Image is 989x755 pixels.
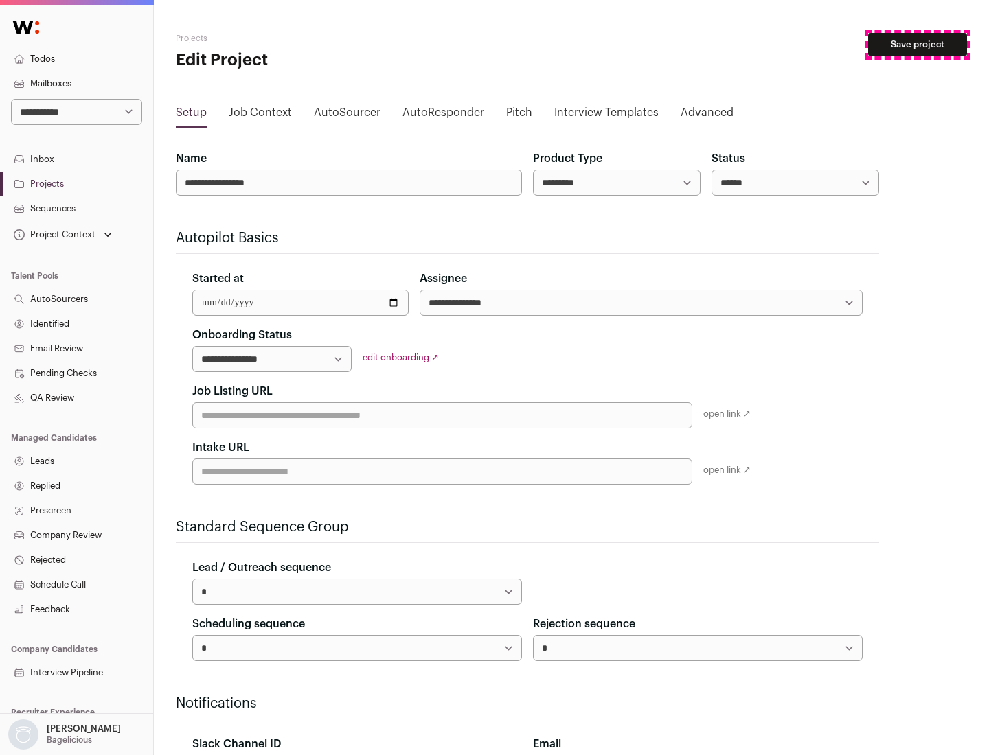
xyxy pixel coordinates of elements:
[533,736,863,752] div: Email
[192,736,281,752] label: Slack Channel ID
[192,439,249,456] label: Intake URL
[176,104,207,126] a: Setup
[402,104,484,126] a: AutoResponder
[314,104,380,126] a: AutoSourcer
[506,104,532,126] a: Pitch
[554,104,659,126] a: Interview Templates
[47,734,92,745] p: Bagelicious
[8,719,38,750] img: nopic.png
[5,14,47,41] img: Wellfound
[11,225,115,244] button: Open dropdown
[176,49,440,71] h1: Edit Project
[681,104,734,126] a: Advanced
[229,104,292,126] a: Job Context
[5,719,124,750] button: Open dropdown
[192,616,305,632] label: Scheduling sequence
[533,616,635,632] label: Rejection sequence
[712,150,745,167] label: Status
[176,150,207,167] label: Name
[47,723,121,734] p: [PERSON_NAME]
[176,694,879,713] h2: Notifications
[192,327,292,343] label: Onboarding Status
[420,270,467,287] label: Assignee
[363,353,439,362] a: edit onboarding ↗
[192,559,331,576] label: Lead / Outreach sequence
[176,518,879,537] h2: Standard Sequence Group
[192,383,273,399] label: Job Listing URL
[11,229,95,240] div: Project Context
[176,229,879,248] h2: Autopilot Basics
[533,150,602,167] label: Product Type
[176,33,440,44] h2: Projects
[192,270,244,287] label: Started at
[868,33,967,56] button: Save project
